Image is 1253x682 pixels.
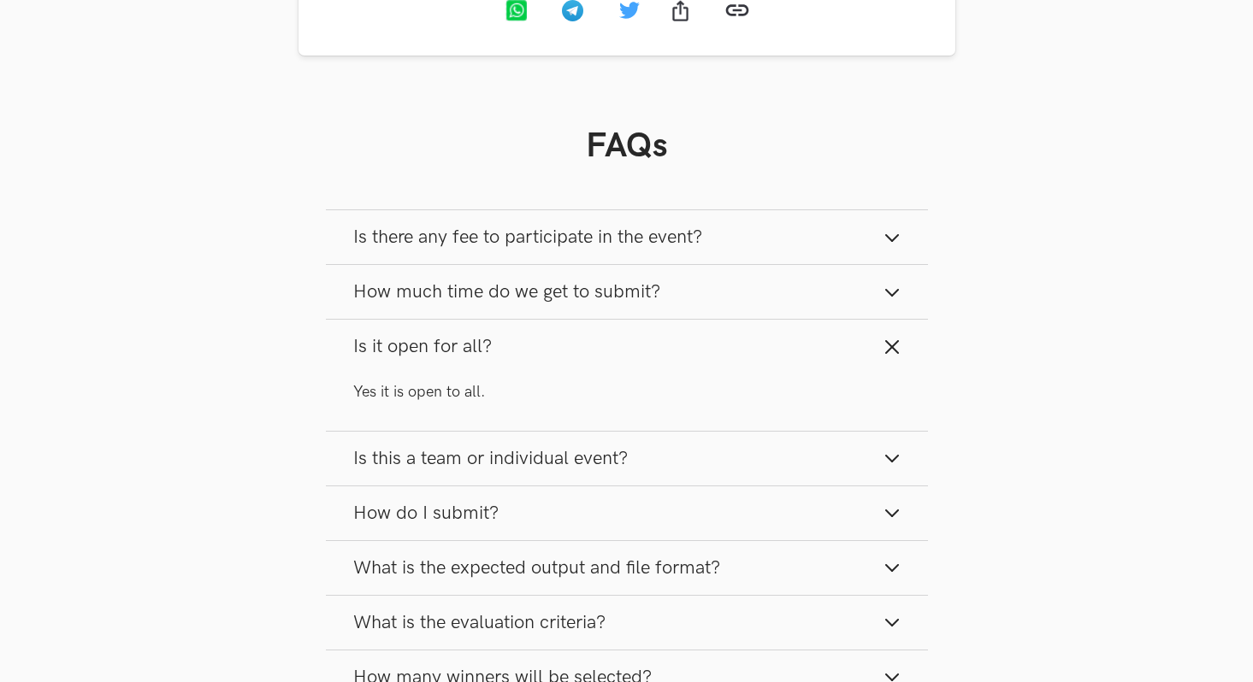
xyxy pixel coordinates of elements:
button: How do I submit? [326,486,928,540]
button: Is there any fee to participate in the event? [326,210,928,264]
button: Is this a team or individual event? [326,432,928,485]
button: How much time do we get to submit? [326,265,928,319]
span: Is it open for all? [353,335,492,358]
button: Is it open for all? [326,320,928,373]
span: What is the evaluation criteria? [353,611,606,634]
span: What is the expected output and file format? [353,556,720,579]
span: Is there any fee to participate in the event? [353,226,702,249]
span: Is this a team or individual event? [353,447,628,470]
button: What is the expected output and file format? [326,541,928,595]
p: Yes it is open to all. [353,381,901,403]
span: How much time do we get to submit? [353,280,660,303]
button: What is the evaluation criteria? [326,596,928,650]
span: How do I submit? [353,502,499,525]
div: Is it open for all? [326,373,928,430]
h1: FAQs [326,126,928,167]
